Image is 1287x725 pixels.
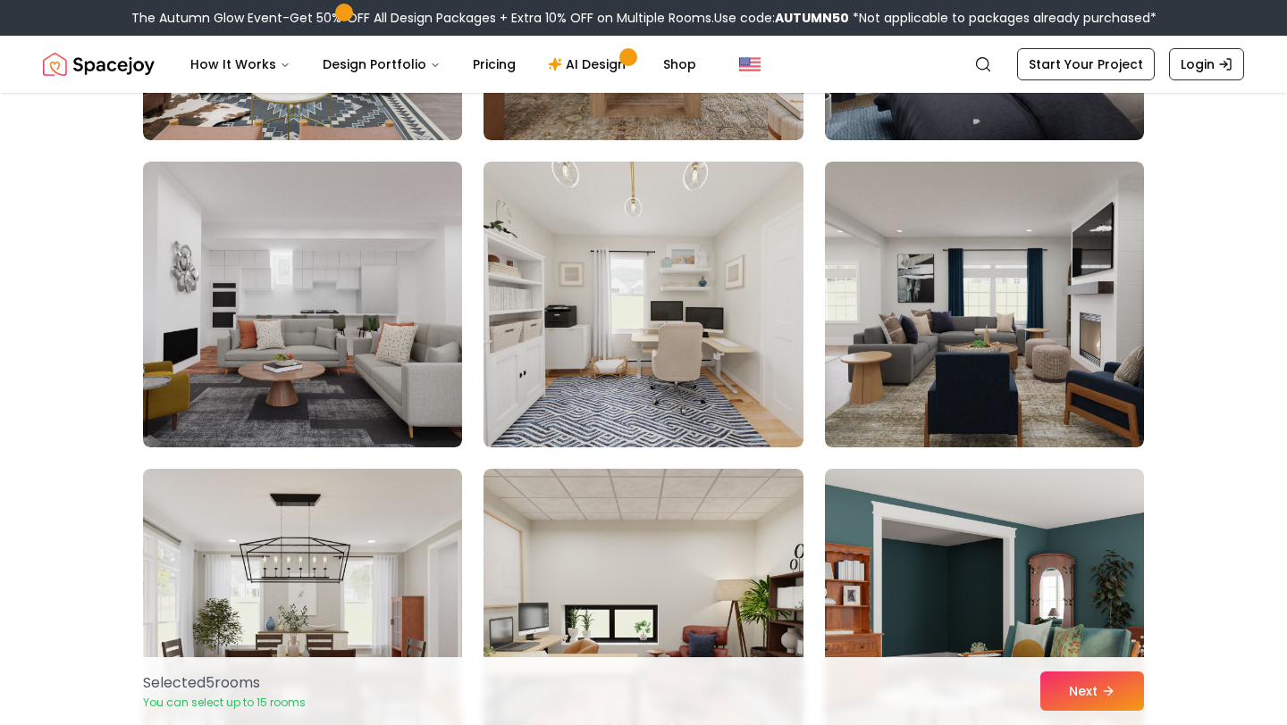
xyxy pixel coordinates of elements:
span: *Not applicable to packages already purchased* [849,9,1157,27]
button: Next [1040,671,1144,711]
a: Shop [649,46,711,82]
img: Spacejoy Logo [43,46,155,82]
b: AUTUMN50 [775,9,849,27]
img: Room room-45 [825,162,1144,447]
a: Spacejoy [43,46,155,82]
a: Pricing [458,46,530,82]
div: The Autumn Glow Event-Get 50% OFF All Design Packages + Extra 10% OFF on Multiple Rooms. [131,9,1157,27]
nav: Global [43,36,1244,93]
img: United States [739,54,761,75]
nav: Main [176,46,711,82]
p: You can select up to 15 rooms [143,696,306,710]
a: Login [1169,48,1244,80]
a: Start Your Project [1017,48,1155,80]
button: Design Portfolio [308,46,455,82]
button: How It Works [176,46,305,82]
img: Room room-44 [484,162,803,447]
a: AI Design [534,46,645,82]
img: Room room-43 [143,162,462,447]
p: Selected 5 room s [143,672,306,694]
span: Use code: [714,9,849,27]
